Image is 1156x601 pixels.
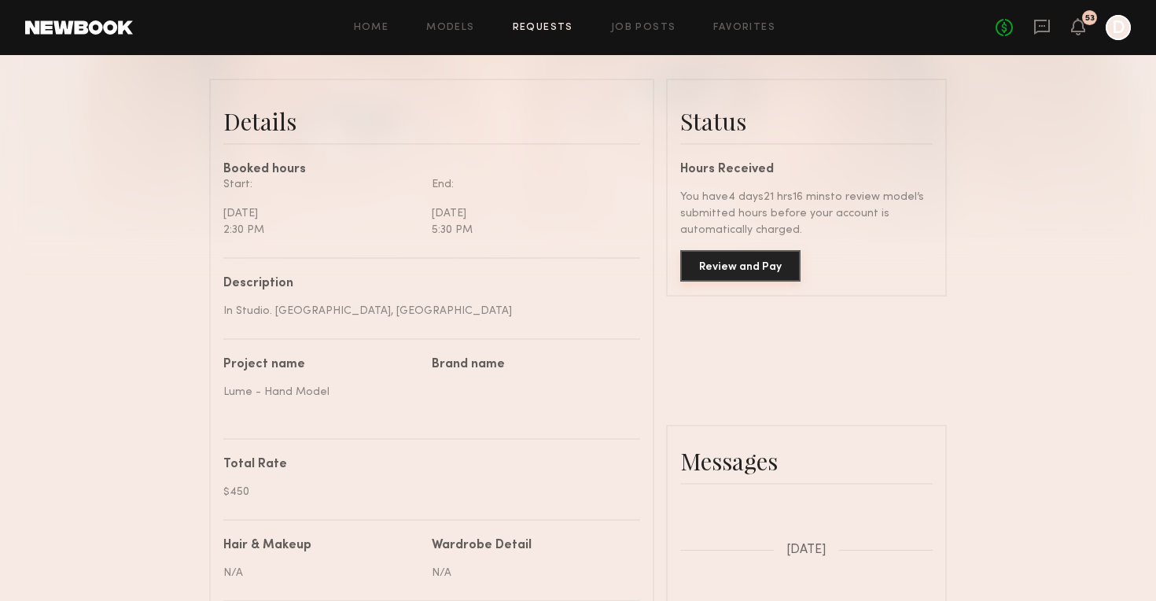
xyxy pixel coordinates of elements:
[223,278,628,290] div: Description
[432,359,628,371] div: Brand name
[426,23,474,33] a: Models
[432,540,532,552] div: Wardrobe Detail
[223,303,628,319] div: In Studio. [GEOGRAPHIC_DATA], [GEOGRAPHIC_DATA]
[432,176,628,193] div: End:
[223,484,628,500] div: $450
[223,384,420,400] div: Lume - Hand Model
[223,205,420,222] div: [DATE]
[432,565,628,581] div: N/A
[786,544,827,557] span: [DATE]
[223,565,420,581] div: N/A
[680,164,933,176] div: Hours Received
[354,23,389,33] a: Home
[611,23,676,33] a: Job Posts
[223,459,628,471] div: Total Rate
[432,222,628,238] div: 5:30 PM
[680,105,933,137] div: Status
[223,222,420,238] div: 2:30 PM
[680,250,801,282] button: Review and Pay
[680,445,933,477] div: Messages
[513,23,573,33] a: Requests
[223,164,640,176] div: Booked hours
[432,205,628,222] div: [DATE]
[713,23,775,33] a: Favorites
[223,359,420,371] div: Project name
[1106,15,1131,40] a: D
[680,189,933,238] div: You have 4 days 21 hrs 16 mins to review model’s submitted hours before your account is automatic...
[1085,14,1095,23] div: 53
[223,176,420,193] div: Start:
[223,105,640,137] div: Details
[223,540,311,552] div: Hair & Makeup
